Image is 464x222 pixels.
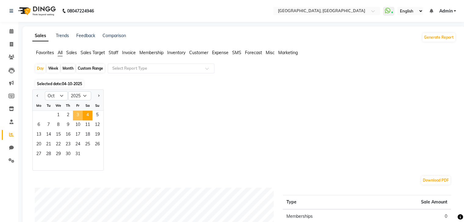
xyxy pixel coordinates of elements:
span: 2 [63,111,73,120]
select: Select month [45,91,68,100]
div: Thursday, October 23, 2025 [63,140,73,150]
span: Forecast [245,50,262,55]
a: Feedback [76,33,95,38]
span: Sales [66,50,77,55]
div: Tuesday, October 28, 2025 [44,150,53,159]
span: 28 [44,150,53,159]
div: Saturday, October 25, 2025 [83,140,92,150]
div: Wednesday, October 29, 2025 [53,150,63,159]
th: Sale Amount [367,195,451,210]
div: Tuesday, October 21, 2025 [44,140,53,150]
span: 4 [83,111,92,120]
span: 18 [83,130,92,140]
span: 11 [83,120,92,130]
span: Inventory [167,50,185,55]
span: 25 [83,140,92,150]
div: Thursday, October 9, 2025 [63,120,73,130]
div: Monday, October 27, 2025 [34,150,44,159]
div: Wednesday, October 8, 2025 [53,120,63,130]
div: Wednesday, October 22, 2025 [53,140,63,150]
span: SMS [232,50,241,55]
div: Mo [34,101,44,110]
div: Day [35,64,45,73]
span: 7 [44,120,53,130]
span: Sales Target [81,50,105,55]
span: 19 [92,130,102,140]
span: 13 [34,130,44,140]
a: Comparison [103,33,126,38]
span: 29 [53,150,63,159]
div: Su [92,101,102,110]
span: 17 [73,130,83,140]
span: 9 [63,120,73,130]
span: Invoice [122,50,136,55]
span: Admin [439,8,452,14]
div: Fr [73,101,83,110]
span: 23 [63,140,73,150]
span: 8 [53,120,63,130]
span: 16 [63,130,73,140]
span: Misc [266,50,275,55]
div: Sunday, October 19, 2025 [92,130,102,140]
div: Wednesday, October 1, 2025 [53,111,63,120]
div: Friday, October 3, 2025 [73,111,83,120]
b: 08047224946 [67,2,94,19]
div: Saturday, October 18, 2025 [83,130,92,140]
div: Th [63,101,73,110]
a: Sales [32,30,49,41]
a: Trends [56,33,69,38]
span: Favorites [36,50,54,55]
span: 04-10-2025 [62,82,82,86]
span: All [58,50,63,55]
div: Friday, October 10, 2025 [73,120,83,130]
span: 15 [53,130,63,140]
span: 22 [53,140,63,150]
div: Monday, October 20, 2025 [34,140,44,150]
div: Custom Range [76,64,105,73]
span: 5 [92,111,102,120]
span: 10 [73,120,83,130]
span: 20 [34,140,44,150]
span: Expense [212,50,228,55]
div: Thursday, October 2, 2025 [63,111,73,120]
span: 12 [92,120,102,130]
button: Generate Report [423,33,455,42]
div: Friday, October 31, 2025 [73,150,83,159]
div: Sa [83,101,92,110]
button: Download PDF [421,176,450,185]
div: Monday, October 13, 2025 [34,130,44,140]
span: 24 [73,140,83,150]
div: Tuesday, October 7, 2025 [44,120,53,130]
select: Select year [68,91,91,100]
div: Monday, October 6, 2025 [34,120,44,130]
span: 3 [73,111,83,120]
div: Tuesday, October 14, 2025 [44,130,53,140]
div: Month [61,64,75,73]
span: Customer [189,50,208,55]
span: 27 [34,150,44,159]
div: Saturday, October 11, 2025 [83,120,92,130]
span: 6 [34,120,44,130]
div: Thursday, October 30, 2025 [63,150,73,159]
div: Tu [44,101,53,110]
div: Thursday, October 16, 2025 [63,130,73,140]
div: We [53,101,63,110]
div: Friday, October 17, 2025 [73,130,83,140]
div: Sunday, October 26, 2025 [92,140,102,150]
th: Type [283,195,367,210]
span: Membership [139,50,164,55]
span: 26 [92,140,102,150]
span: 21 [44,140,53,150]
button: Previous month [35,91,40,101]
span: 1 [53,111,63,120]
div: Saturday, October 4, 2025 [83,111,92,120]
div: Wednesday, October 15, 2025 [53,130,63,140]
span: Selected date: [35,80,84,88]
span: 31 [73,150,83,159]
button: Next month [96,91,101,101]
div: Sunday, October 12, 2025 [92,120,102,130]
div: Friday, October 24, 2025 [73,140,83,150]
div: Sunday, October 5, 2025 [92,111,102,120]
div: Week [47,64,60,73]
span: 14 [44,130,53,140]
